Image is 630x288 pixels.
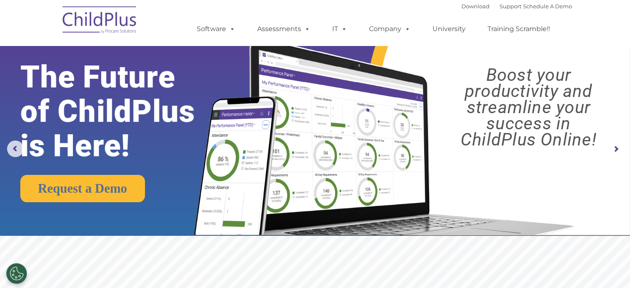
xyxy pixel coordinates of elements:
a: Software [188,21,244,37]
a: University [424,21,474,37]
a: Download [461,3,490,10]
rs-layer: The Future of ChildPlus is Here! [20,60,222,163]
a: Support [500,3,521,10]
font: | [461,3,572,10]
a: IT [324,21,355,37]
a: Schedule A Demo [523,3,572,10]
a: Request a Demo [20,175,145,202]
rs-layer: Boost your productivity and streamline your success in ChildPlus Online! [435,67,622,148]
a: Training Scramble!! [479,21,558,37]
button: Cookies Settings [6,263,27,284]
iframe: Chat Widget [589,248,630,288]
a: Company [361,21,419,37]
a: Assessments [249,21,319,37]
img: ChildPlus by Procare Solutions [58,0,141,42]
